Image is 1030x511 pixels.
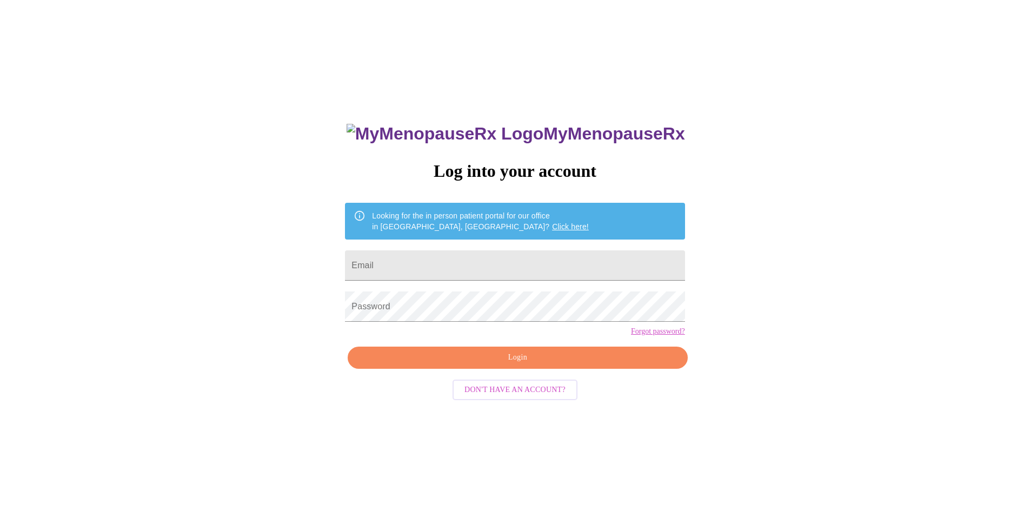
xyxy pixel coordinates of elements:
[360,351,675,364] span: Login
[450,384,580,393] a: Don't have an account?
[345,161,685,181] h3: Log into your account
[347,124,685,144] h3: MyMenopauseRx
[464,383,566,397] span: Don't have an account?
[348,347,687,369] button: Login
[552,222,589,231] a: Click here!
[372,206,589,236] div: Looking for the in person patient portal for our office in [GEOGRAPHIC_DATA], [GEOGRAPHIC_DATA]?
[631,327,685,336] a: Forgot password?
[453,380,577,401] button: Don't have an account?
[347,124,543,144] img: MyMenopauseRx Logo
